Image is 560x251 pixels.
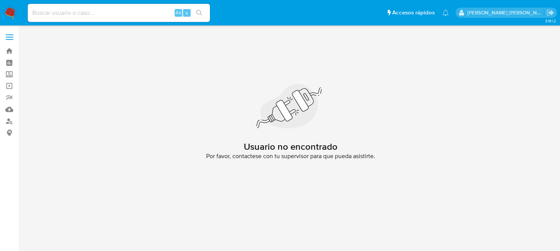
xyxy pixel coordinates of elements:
span: Alt [175,9,181,16]
span: Accesos rápidos [392,9,435,17]
span: s [186,9,188,16]
button: search-icon [191,8,207,18]
h2: Usuario no encontrado [244,141,338,152]
input: Buscar usuario o caso... [28,8,210,18]
a: Salir [546,9,554,17]
a: Notificaciones [442,9,449,16]
span: Por favor, contactese con tu supervisor para que pueda asistirte. [206,152,375,160]
p: brenda.morenoreyes@mercadolibre.com.mx [467,9,544,16]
